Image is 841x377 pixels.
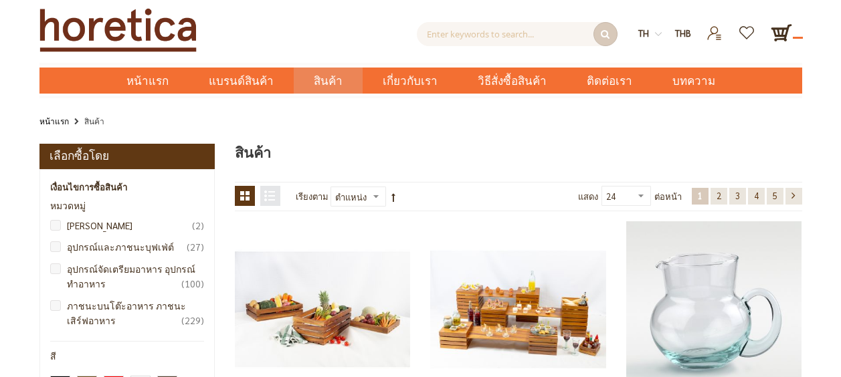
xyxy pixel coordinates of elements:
[383,68,438,95] span: เกี่ยวกับเรา
[748,188,765,205] a: 4
[773,190,777,201] span: 5
[181,276,204,291] span: 100
[50,180,127,195] strong: เงื่อนไขการซื้อสินค้า
[652,68,735,94] a: บทความ
[430,302,605,313] a: กล่องลังไม้และแท่นยกระดับไม้สำหรับโชว์อาหาร ทรงสี่เหลี่ยมจตุรัส
[672,68,715,95] span: บทความ
[711,188,727,205] a: 2
[314,68,343,95] span: สินค้า
[50,147,109,166] strong: เลือกซื้อโดย
[57,261,205,291] a: อุปกรณ์จัดเตรียมอาหาร อุปกรณ์ทำอาหาร100
[567,68,652,94] a: ติดต่อเรา
[296,186,329,207] label: เรียงตาม
[235,186,255,206] strong: ตาราง
[106,68,189,94] a: หน้าแรก
[654,186,682,207] span: ต่อหน้า
[39,8,197,52] img: Horetica.com
[458,68,567,94] a: วิธีสั่งซื้อสินค้า
[189,68,294,94] a: แบรนด์สินค้า
[735,190,740,201] span: 3
[675,27,691,39] span: THB
[126,72,169,90] span: หน้าแรก
[363,68,458,94] a: เกี่ยวกับเรา
[578,191,598,202] span: แสดง
[235,302,410,313] a: กล่องลังไม้และแท่นยกระดับไม้สำหรับโชว์อาหาร GN 1/1
[57,218,205,233] a: [PERSON_NAME]2
[478,68,547,95] span: วิธีสั่งซื้อสินค้า
[181,313,204,328] span: 229
[655,31,662,37] img: dropdown-icon.svg
[717,190,721,201] span: 2
[235,142,271,164] span: สินค้า
[39,114,69,128] a: หน้าแรก
[626,302,802,313] a: Creamer (Re-cycled Glass: 300 Ml)
[294,68,363,94] a: สินค้า
[754,190,759,201] span: 4
[57,298,205,328] a: ภาชนะบนโต๊ะอาหาร ภาชนะเสิร์ฟอาหาร229
[57,239,205,254] a: อุปกรณ์และภาชนะบุฟเฟ่ต์27
[698,22,731,33] a: เข้าสู่ระบบ
[767,188,783,205] a: 5
[187,239,204,254] span: 27
[729,188,746,205] a: 3
[731,22,764,33] a: รายการโปรด
[587,68,632,95] span: ติดต่อเรา
[50,352,205,362] div: สี
[209,68,274,95] span: แบรนด์สินค้า
[50,201,205,211] div: หมวดหมู่
[84,116,104,126] strong: สินค้า
[192,218,204,233] span: 2
[638,27,649,39] span: th
[698,190,703,201] span: 1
